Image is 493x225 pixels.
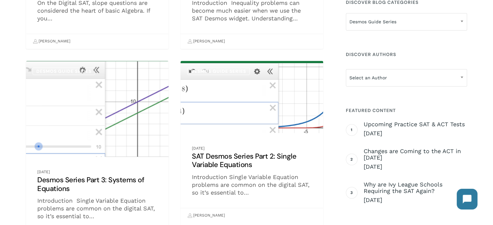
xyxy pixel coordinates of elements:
span: [DATE] [364,197,467,204]
iframe: Chatbot [450,182,484,216]
a: Desmos Guide Series [187,67,250,75]
span: Why are Ivy League Schools Requiring the SAT Again? [364,182,467,195]
a: Desmos Guide Series [32,67,95,75]
span: Select an Author [346,71,467,85]
a: [PERSON_NAME] [187,36,225,47]
span: Desmos Guide Series [346,13,467,31]
a: [PERSON_NAME] [187,210,225,221]
span: Select an Author [346,69,467,87]
span: [DATE] [364,163,467,171]
a: Why are Ivy League Schools Requiring the SAT Again? [DATE] [364,182,467,204]
span: [DATE] [364,130,467,138]
span: Desmos Guide Series [346,15,467,29]
h4: Featured Content [346,105,467,117]
a: [PERSON_NAME] [33,36,70,47]
a: Changes are Coming to the ACT in [DATE] [DATE] [364,148,467,171]
span: Changes are Coming to the ACT in [DATE] [364,148,467,161]
a: Upcoming Practice SAT & ACT Tests [DATE] [364,121,467,138]
span: Upcoming Practice SAT & ACT Tests [364,121,467,128]
h4: Discover Authors [346,49,467,61]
